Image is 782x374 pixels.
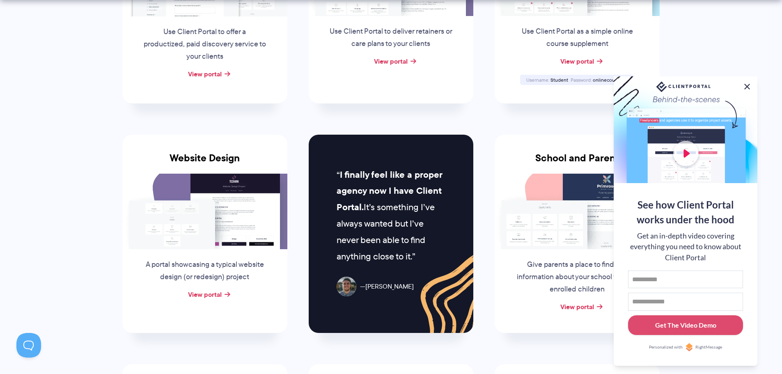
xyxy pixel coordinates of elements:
[122,152,287,174] h3: Website Design
[142,259,267,283] p: A portal showcasing a typical website design (or redesign) project
[142,26,267,63] p: Use Client Portal to offer a productized, paid discovery service to your clients
[337,167,445,265] p: It’s something I’ve always wanted but I’ve never been able to find anything close to it.
[328,25,453,50] p: Use Client Portal to deliver retainers or care plans to your clients
[628,343,743,351] a: Personalized withRightMessage
[571,76,592,83] span: Password
[337,168,442,214] strong: I finally feel like a proper agency now I have Client Portal.
[593,76,628,83] span: onlinecourse123
[550,76,568,83] span: Student
[360,281,414,293] span: [PERSON_NAME]
[495,152,660,174] h3: School and Parent
[560,302,594,312] a: View portal
[695,344,722,351] span: RightMessage
[188,69,222,79] a: View portal
[560,56,594,66] a: View portal
[628,231,743,263] div: Get an in-depth video covering everything you need to know about Client Portal
[374,56,408,66] a: View portal
[628,315,743,335] button: Get The Video Demo
[685,343,693,351] img: Personalized with RightMessage
[16,333,41,358] iframe: Toggle Customer Support
[649,344,683,351] span: Personalized with
[188,289,222,299] a: View portal
[655,320,716,330] div: Get The Video Demo
[628,197,743,227] div: See how Client Portal works under the hood
[515,25,640,50] p: Use Client Portal as a simple online course supplement
[526,76,549,83] span: Username
[515,259,640,296] p: Give parents a place to find key information about your school for their enrolled children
